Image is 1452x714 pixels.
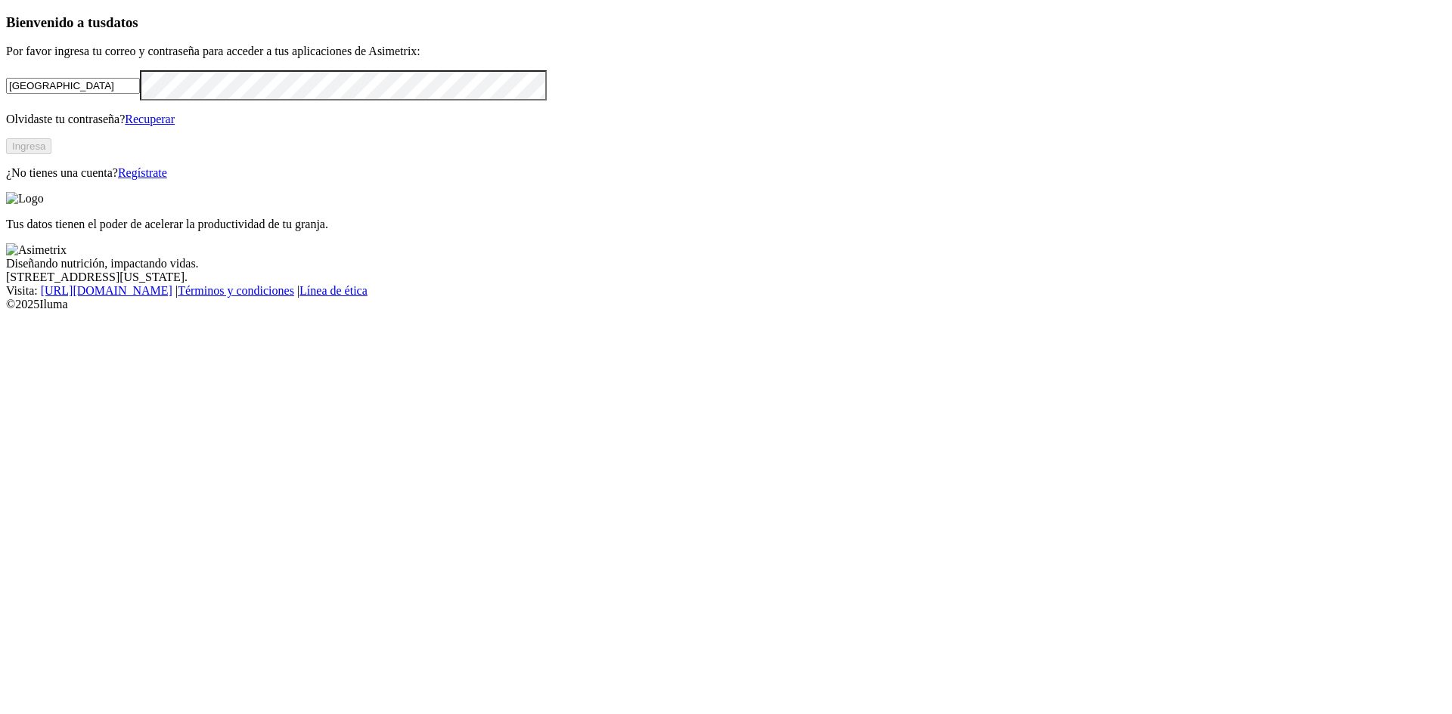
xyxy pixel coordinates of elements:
[106,14,138,30] span: datos
[6,270,1446,284] div: [STREET_ADDRESS][US_STATE].
[6,218,1446,231] p: Tus datos tienen el poder de acelerar la productividad de tu granja.
[6,113,1446,126] p: Olvidaste tu contraseña?
[118,166,167,179] a: Regístrate
[6,14,1446,31] h3: Bienvenido a tus
[6,298,1446,311] div: © 2025 Iluma
[6,257,1446,270] div: Diseñando nutrición, impactando vidas.
[6,192,44,206] img: Logo
[41,284,172,297] a: [URL][DOMAIN_NAME]
[6,166,1446,180] p: ¿No tienes una cuenta?
[6,284,1446,298] div: Visita : | |
[6,45,1446,58] p: Por favor ingresa tu correo y contraseña para acceder a tus aplicaciones de Asimetrix:
[299,284,368,297] a: Línea de ética
[125,113,175,125] a: Recuperar
[6,78,140,94] input: Tu correo
[178,284,294,297] a: Términos y condiciones
[6,138,51,154] button: Ingresa
[6,243,67,257] img: Asimetrix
